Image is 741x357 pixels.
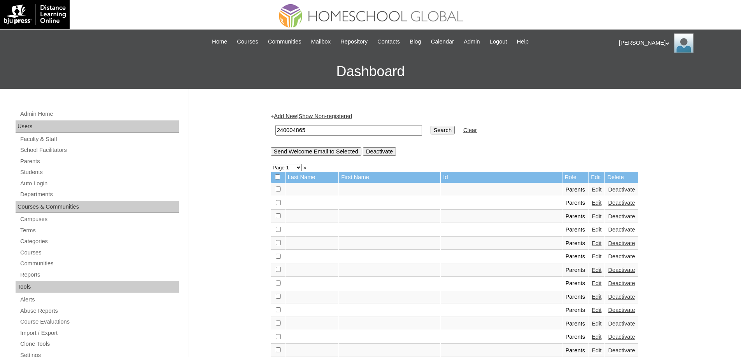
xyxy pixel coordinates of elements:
span: Admin [464,37,480,46]
a: Edit [592,240,601,246]
a: Help [513,37,533,46]
a: Categories [19,237,179,246]
td: Parents [562,291,589,304]
a: Edit [592,186,601,193]
td: Parents [562,183,589,197]
td: Parents [562,197,589,210]
td: Delete [605,172,638,183]
a: Courses [233,37,262,46]
span: Home [212,37,227,46]
a: Parents [19,157,179,166]
span: Contacts [377,37,400,46]
input: Search [275,125,422,136]
a: Edit [592,307,601,313]
a: » [303,164,307,171]
td: Parents [562,210,589,223]
a: Communities [264,37,305,46]
td: Parents [562,237,589,250]
td: Parents [562,250,589,263]
a: Show Non-registered [298,113,352,119]
a: Deactivate [608,347,635,354]
a: Communities [19,259,179,268]
a: Deactivate [608,240,635,246]
a: Deactivate [608,226,635,233]
td: Parents [562,277,589,290]
a: Deactivate [608,253,635,259]
a: Departments [19,190,179,199]
a: Contacts [373,37,404,46]
a: Terms [19,226,179,235]
a: Course Evaluations [19,317,179,327]
td: Role [562,172,589,183]
a: Admin [460,37,484,46]
a: Edit [592,334,601,340]
a: Deactivate [608,320,635,327]
a: Alerts [19,295,179,305]
div: Tools [16,281,179,293]
a: Home [208,37,231,46]
a: Edit [592,267,601,273]
a: School Facilitators [19,145,179,155]
td: Edit [589,172,604,183]
div: [PERSON_NAME] [619,33,733,53]
span: Repository [340,37,368,46]
a: Deactivate [608,294,635,300]
a: Deactivate [608,200,635,206]
a: Reports [19,270,179,280]
a: Clear [463,127,477,133]
a: Campuses [19,214,179,224]
input: Deactivate [363,147,396,156]
td: Parents [562,264,589,277]
a: Auto Login [19,179,179,188]
a: Edit [592,253,601,259]
td: Parents [562,317,589,331]
a: Deactivate [608,213,635,219]
img: Ariane Ebuen [674,33,694,53]
a: Clone Tools [19,339,179,349]
span: Blog [410,37,421,46]
a: Edit [592,213,601,219]
a: Repository [336,37,371,46]
div: Courses & Communities [16,201,179,213]
span: Communities [268,37,301,46]
a: Edit [592,320,601,327]
a: Edit [592,294,601,300]
td: Parents [562,304,589,317]
td: Id [441,172,562,183]
span: Logout [490,37,507,46]
a: Students [19,167,179,177]
span: Courses [237,37,258,46]
a: Logout [486,37,511,46]
a: Import / Export [19,328,179,338]
td: First Name [339,172,440,183]
a: Mailbox [307,37,335,46]
a: Edit [592,347,601,354]
a: Abuse Reports [19,306,179,316]
td: Parents [562,331,589,344]
a: Edit [592,200,601,206]
input: Search [431,126,455,134]
a: Deactivate [608,307,635,313]
a: Faculty & Staff [19,134,179,144]
span: Mailbox [311,37,331,46]
span: Calendar [431,37,454,46]
td: Parents [562,223,589,237]
a: Courses [19,248,179,258]
a: Deactivate [608,280,635,286]
input: Send Welcome Email to Selected [271,147,361,156]
a: Deactivate [608,267,635,273]
a: Calendar [427,37,458,46]
div: Users [16,120,179,133]
span: Help [517,37,529,46]
img: logo-white.png [4,4,66,25]
a: Deactivate [608,334,635,340]
h3: Dashboard [4,54,737,89]
a: Blog [406,37,425,46]
a: Edit [592,280,601,286]
a: Edit [592,226,601,233]
a: Admin Home [19,109,179,119]
td: Last Name [286,172,339,183]
a: Deactivate [608,186,635,193]
a: Add New [274,113,297,119]
div: + | [271,112,656,155]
